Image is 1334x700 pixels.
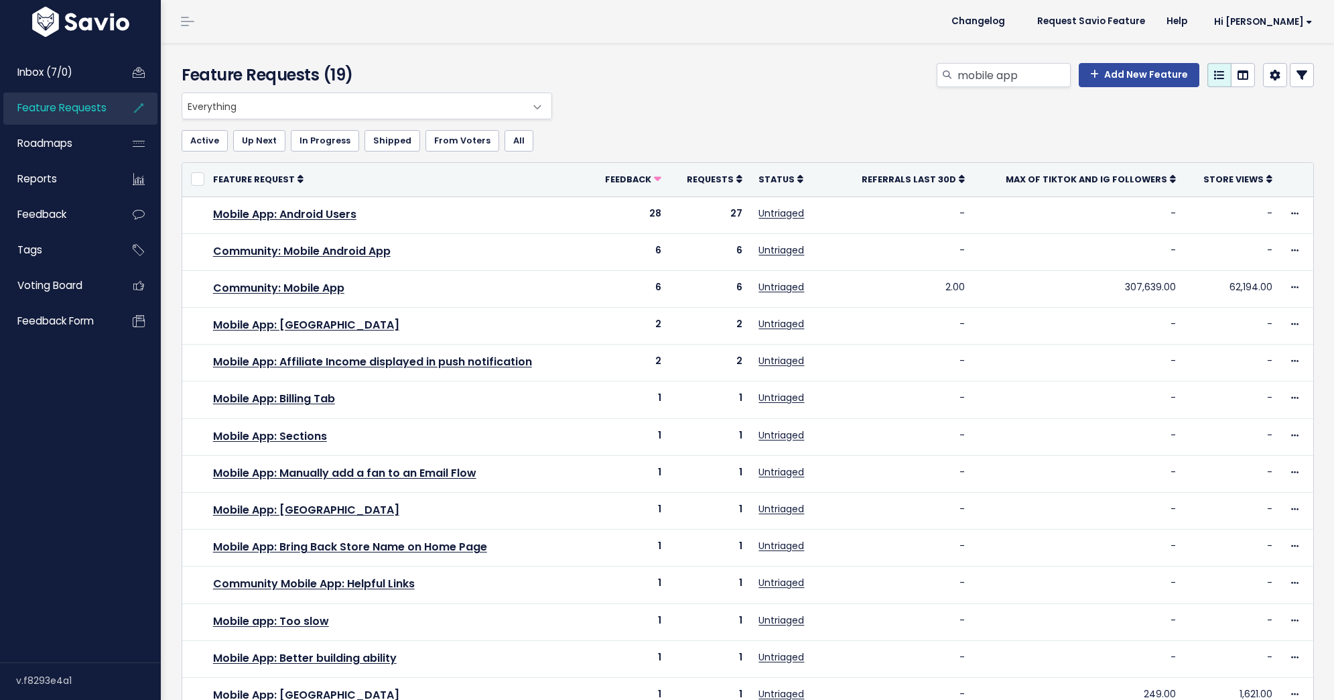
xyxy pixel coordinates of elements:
[588,270,669,307] td: 6
[1184,382,1280,418] td: -
[687,172,742,186] a: Requests
[17,278,82,292] span: Voting Board
[838,530,974,567] td: -
[588,418,669,455] td: 1
[669,196,750,233] td: 27
[182,130,1314,152] ul: Filter feature requests
[182,130,228,152] a: Active
[1184,493,1280,530] td: -
[17,136,72,150] span: Roadmaps
[213,391,335,406] a: Mobile App: Billing Tab
[973,640,1184,677] td: -
[1184,196,1280,233] td: -
[1026,11,1156,32] a: Request Savio Feature
[838,603,974,640] td: -
[758,614,804,627] a: Untriaged
[1006,172,1176,186] a: Max of Tiktok and IG Followers
[1198,11,1323,32] a: Hi [PERSON_NAME]
[213,243,391,259] a: Community: Mobile Android App
[3,57,111,88] a: Inbox (7/0)
[3,199,111,230] a: Feedback
[758,317,804,331] a: Untriaged
[17,207,66,221] span: Feedback
[291,130,359,152] a: In Progress
[233,130,285,152] a: Up Next
[973,308,1184,345] td: -
[1184,233,1280,270] td: -
[1184,418,1280,455] td: -
[1006,174,1167,185] span: Max of Tiktok and IG Followers
[364,130,420,152] a: Shipped
[758,465,804,479] a: Untriaged
[669,455,750,492] td: 1
[588,382,669,418] td: 1
[3,93,111,123] a: Feature Requests
[213,650,397,666] a: Mobile App: Better building ability
[669,530,750,567] td: 1
[1184,530,1280,567] td: -
[973,603,1184,640] td: -
[3,164,111,194] a: Reports
[425,130,499,152] a: From Voters
[758,243,804,257] a: Untriaged
[1184,345,1280,382] td: -
[838,233,974,270] td: -
[1214,17,1313,27] span: Hi [PERSON_NAME]
[838,418,974,455] td: -
[588,345,669,382] td: 2
[669,603,750,640] td: 1
[213,207,356,222] a: Mobile App: Android Users
[973,270,1184,307] td: 307,639.00
[3,270,111,301] a: Voting Board
[973,345,1184,382] td: -
[588,455,669,492] td: 1
[758,539,804,552] a: Untriaged
[17,172,57,186] span: Reports
[1184,603,1280,640] td: -
[588,493,669,530] td: 1
[669,382,750,418] td: 1
[29,7,133,37] img: logo-white.9d6f32f41409.svg
[213,614,329,629] a: Mobile app: Too slow
[17,65,72,79] span: Inbox (7/0)
[213,465,476,481] a: Mobile App: Manually add a fan to an Email Flow
[588,603,669,640] td: 1
[973,382,1184,418] td: -
[17,314,94,328] span: Feedback form
[17,101,107,115] span: Feature Requests
[213,172,304,186] a: Feature Request
[1079,63,1199,87] a: Add New Feature
[687,174,734,185] span: Requests
[588,308,669,345] td: 2
[669,493,750,530] td: 1
[838,493,974,530] td: -
[588,640,669,677] td: 1
[956,63,1071,87] input: Search features...
[669,567,750,603] td: 1
[758,391,804,404] a: Untriaged
[669,418,750,455] td: 1
[1184,567,1280,603] td: -
[3,235,111,266] a: Tags
[838,455,974,492] td: -
[758,207,804,220] a: Untriaged
[3,128,111,159] a: Roadmaps
[758,174,795,185] span: Status
[1184,455,1280,492] td: -
[838,345,974,382] td: -
[1203,174,1264,185] span: Store Views
[758,280,804,294] a: Untriaged
[951,17,1005,26] span: Changelog
[838,382,974,418] td: -
[213,354,532,369] a: Mobile App: Affiliate Income displayed in push notification
[973,567,1184,603] td: -
[758,172,803,186] a: Status
[1184,640,1280,677] td: -
[973,530,1184,567] td: -
[17,243,42,257] span: Tags
[669,345,750,382] td: 2
[973,233,1184,270] td: -
[838,270,974,307] td: 2.00
[862,172,965,186] a: Referrals Last 30d
[605,172,661,186] a: Feedback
